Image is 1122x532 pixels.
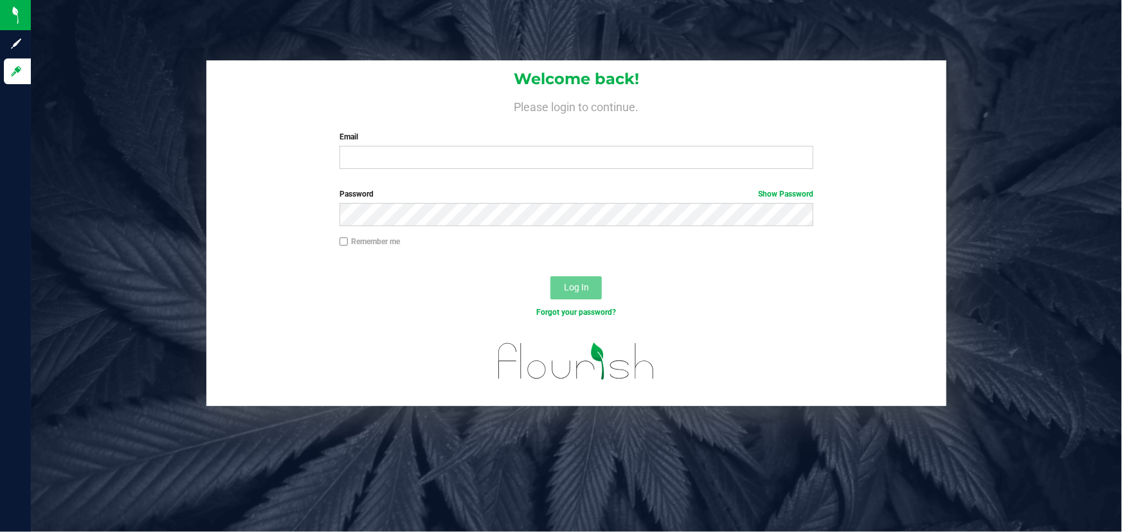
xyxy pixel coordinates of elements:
[206,98,946,113] h4: Please login to continue.
[550,276,602,299] button: Log In
[484,332,669,391] img: flourish_logo.svg
[339,190,374,199] span: Password
[10,65,23,78] inline-svg: Log in
[536,308,616,317] a: Forgot your password?
[10,37,23,50] inline-svg: Sign up
[339,236,400,247] label: Remember me
[206,71,946,87] h1: Welcome back!
[564,282,589,292] span: Log In
[339,131,814,143] label: Email
[758,190,813,199] a: Show Password
[339,237,348,246] input: Remember me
